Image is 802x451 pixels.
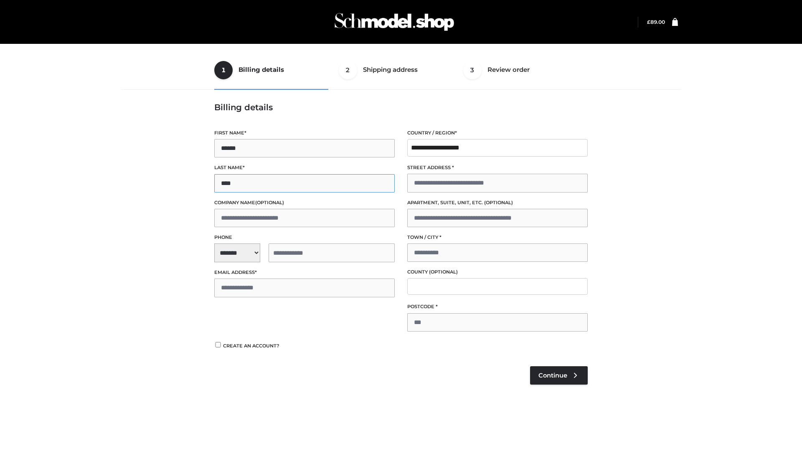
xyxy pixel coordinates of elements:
span: (optional) [484,200,513,205]
label: Last name [214,164,395,172]
a: Continue [530,366,588,385]
label: Company name [214,199,395,207]
h3: Billing details [214,102,588,112]
label: First name [214,129,395,137]
label: Phone [214,233,395,241]
label: County [407,268,588,276]
span: £ [647,19,650,25]
span: Create an account? [223,343,279,349]
label: Apartment, suite, unit, etc. [407,199,588,207]
label: Email address [214,269,395,276]
span: (optional) [255,200,284,205]
label: Town / City [407,233,588,241]
span: Continue [538,372,567,379]
label: Country / Region [407,129,588,137]
span: (optional) [429,269,458,275]
label: Postcode [407,303,588,311]
a: £89.00 [647,19,665,25]
img: Schmodel Admin 964 [332,5,457,38]
label: Street address [407,164,588,172]
bdi: 89.00 [647,19,665,25]
input: Create an account? [214,342,222,347]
